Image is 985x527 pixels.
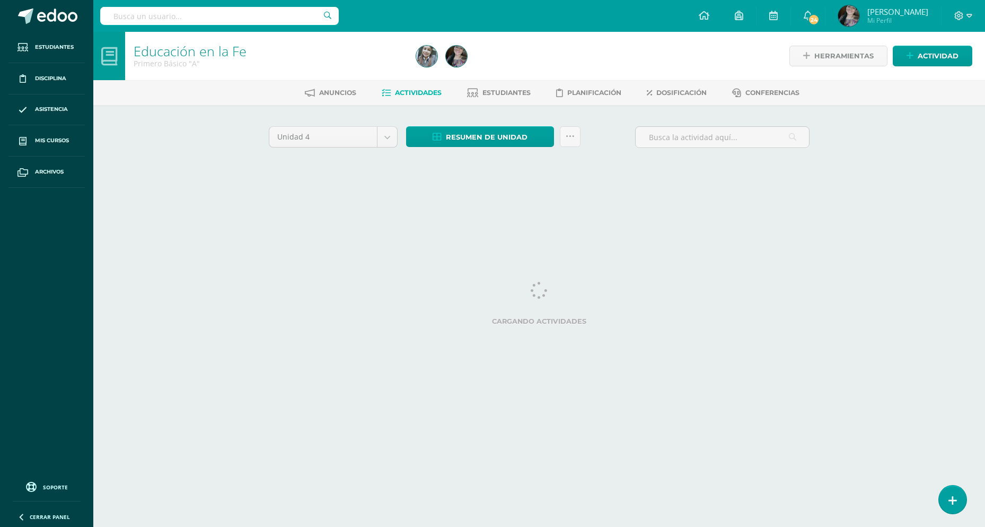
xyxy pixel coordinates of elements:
[35,105,68,114] span: Asistencia
[8,157,85,188] a: Archivos
[8,32,85,63] a: Estudiantes
[656,89,707,97] span: Dosificación
[446,46,467,67] img: b5ba50f65ad5dabcfd4408fb91298ba6.png
[918,46,958,66] span: Actividad
[8,94,85,126] a: Asistencia
[319,89,356,97] span: Anuncios
[416,46,437,67] img: 93a01b851a22af7099796f9ee7ca9c46.png
[134,42,247,60] a: Educación en la Fe
[269,127,397,147] a: Unidad 4
[789,46,887,66] a: Herramientas
[567,89,621,97] span: Planificación
[482,89,531,97] span: Estudiantes
[269,317,810,325] label: Cargando actividades
[35,74,66,83] span: Disciplina
[8,125,85,157] a: Mis cursos
[35,168,64,176] span: Archivos
[8,63,85,94] a: Disciplina
[35,136,69,145] span: Mis cursos
[745,89,799,97] span: Conferencias
[35,43,74,51] span: Estudiantes
[647,84,707,101] a: Dosificación
[382,84,442,101] a: Actividades
[13,479,81,494] a: Soporte
[134,58,403,68] div: Primero Básico 'A'
[467,84,531,101] a: Estudiantes
[808,14,820,25] span: 24
[838,5,859,27] img: b5ba50f65ad5dabcfd4408fb91298ba6.png
[395,89,442,97] span: Actividades
[867,16,928,25] span: Mi Perfil
[893,46,972,66] a: Actividad
[732,84,799,101] a: Conferencias
[100,7,339,25] input: Busca un usuario...
[446,127,527,147] span: Resumen de unidad
[305,84,356,101] a: Anuncios
[43,483,68,491] span: Soporte
[556,84,621,101] a: Planificación
[134,44,403,58] h1: Educación en la Fe
[406,126,554,147] a: Resumen de unidad
[277,127,369,147] span: Unidad 4
[867,6,928,17] span: [PERSON_NAME]
[814,46,874,66] span: Herramientas
[636,127,809,148] input: Busca la actividad aquí...
[30,513,70,521] span: Cerrar panel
